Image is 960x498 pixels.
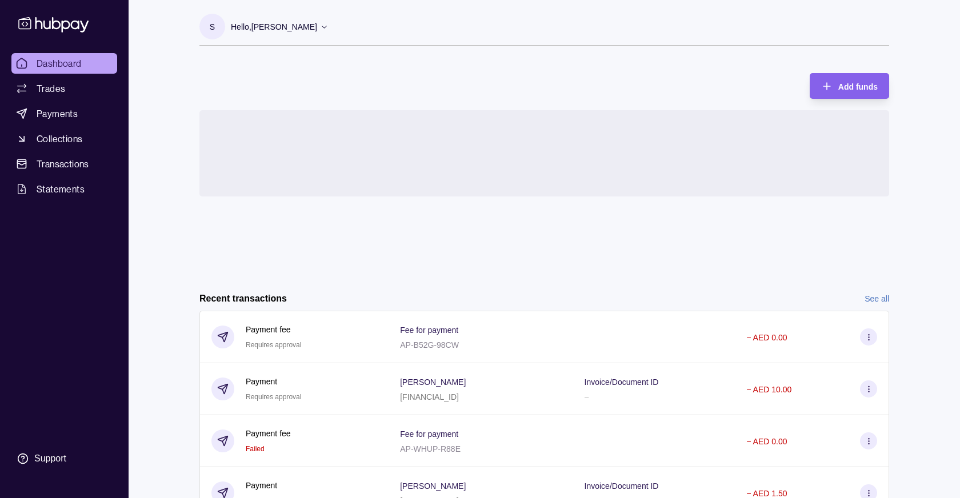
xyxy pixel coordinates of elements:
[400,340,459,350] p: AP-B52G-98CW
[746,333,787,342] p: − AED 0.00
[746,489,787,498] p: − AED 1.50
[400,481,466,491] p: [PERSON_NAME]
[37,182,85,196] span: Statements
[11,103,117,124] a: Payments
[585,377,659,387] p: Invoice/Document ID
[37,82,65,95] span: Trades
[400,377,466,387] p: [PERSON_NAME]
[11,78,117,99] a: Trades
[210,21,215,33] p: S
[810,73,889,99] button: Add funds
[400,444,461,453] p: AP-WHUP-R88E
[746,437,787,446] p: − AED 0.00
[11,53,117,74] a: Dashboard
[246,445,265,453] span: Failed
[246,323,301,336] p: Payment fee
[246,393,301,401] span: Requires approval
[746,385,791,394] p: − AED 10.00
[11,154,117,174] a: Transactions
[400,392,459,401] p: [FINANCIAL_ID]
[400,326,458,335] p: Fee for payment
[585,481,659,491] p: Invoice/Document ID
[11,128,117,149] a: Collections
[246,427,291,440] p: Payment fee
[865,292,889,305] a: See all
[231,21,317,33] p: Hello, [PERSON_NAME]
[37,132,82,146] span: Collections
[838,82,878,91] span: Add funds
[11,447,117,471] a: Support
[34,452,66,465] div: Support
[37,157,89,171] span: Transactions
[246,479,277,492] p: Payment
[400,429,458,439] p: Fee for payment
[585,392,589,401] p: –
[246,341,301,349] span: Requires approval
[246,375,301,388] p: Payment
[37,57,82,70] span: Dashboard
[11,179,117,199] a: Statements
[37,107,78,121] span: Payments
[199,292,287,305] h2: Recent transactions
